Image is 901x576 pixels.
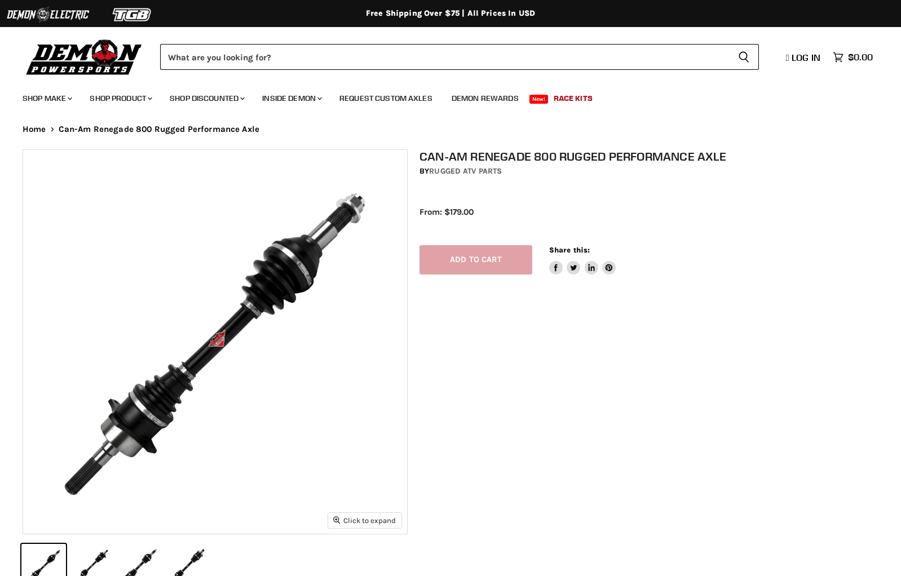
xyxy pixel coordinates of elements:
[529,95,549,104] span: New!
[160,44,759,70] form: Product
[161,87,251,110] a: Shop Discounted
[254,87,329,110] a: Inside Demon
[90,4,175,25] img: TGB Logo 2
[545,87,601,110] a: Race Kits
[848,52,873,63] span: $0.00
[419,207,474,217] span: From: $179.00
[23,150,407,534] img: IMAGE
[23,37,146,77] img: Demon Powersports
[429,166,502,176] a: Rugged ATV Parts
[443,87,527,110] a: Demon Rewards
[14,87,79,110] a: Shop Make
[549,246,590,254] span: Share this:
[331,87,441,110] a: Request Custom Axles
[23,125,46,134] a: Home
[81,87,159,110] a: Shop Product
[792,52,820,63] span: Log in
[549,245,616,275] aside: Share this:
[14,82,870,110] ul: Main menu
[328,513,401,528] button: Click to expand
[729,44,759,70] button: Search
[419,149,890,163] h1: Can-Am Renegade 800 Rugged Performance Axle
[59,125,259,134] span: Can-Am Renegade 800 Rugged Performance Axle
[827,49,878,65] a: $0.00
[781,52,827,63] a: Log in
[6,4,90,25] img: Demon Electric Logo 2
[419,165,890,178] div: by
[160,44,729,70] input: Search
[333,516,396,525] span: Click to expand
